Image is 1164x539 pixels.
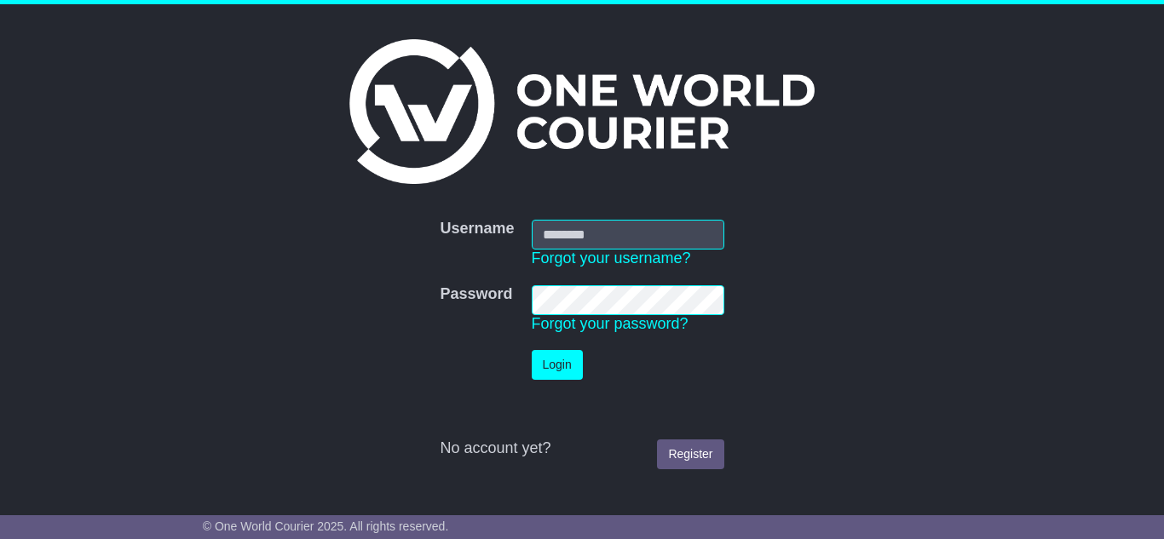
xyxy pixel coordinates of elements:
[203,519,449,533] span: © One World Courier 2025. All rights reserved.
[440,220,514,238] label: Username
[532,249,691,267] a: Forgot your username?
[349,39,815,184] img: One World
[532,315,689,332] a: Forgot your password?
[532,350,583,380] button: Login
[440,285,512,304] label: Password
[440,439,723,458] div: No account yet?
[657,439,723,469] a: Register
